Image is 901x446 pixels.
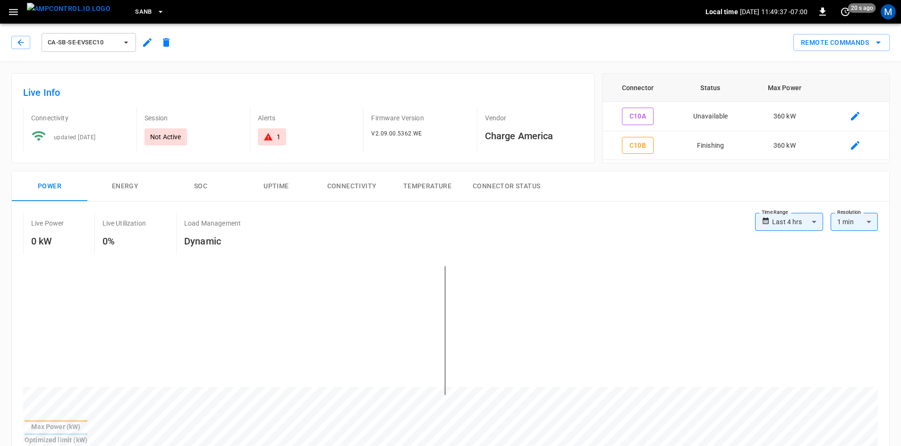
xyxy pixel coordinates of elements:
[838,4,853,19] button: set refresh interval
[673,102,748,131] td: Unavailable
[12,171,87,202] button: Power
[277,132,280,142] div: 1
[603,74,673,102] th: Connector
[371,130,422,137] span: V2.09.00.5362.WE
[31,234,64,249] h6: 0 kW
[772,213,823,231] div: Last 4 hrs
[144,113,242,123] p: Session
[184,219,241,228] p: Load Management
[831,213,878,231] div: 1 min
[848,3,876,13] span: 20 s ago
[762,209,788,216] label: Time Range
[485,128,583,143] h6: Charge America
[748,74,821,102] th: Max Power
[793,34,890,51] div: remote commands options
[258,113,356,123] p: Alerts
[485,113,583,123] p: Vendor
[135,7,152,17] span: SanB
[314,171,390,202] button: Connectivity
[102,219,146,228] p: Live Utilization
[837,209,861,216] label: Resolution
[390,171,465,202] button: Temperature
[131,3,168,21] button: SanB
[673,131,748,160] td: Finishing
[793,34,890,51] button: Remote Commands
[622,108,654,125] button: C10A
[54,134,96,141] span: updated [DATE]
[23,85,583,100] h6: Live Info
[705,7,738,17] p: Local time
[42,33,136,52] button: ca-sb-se-evseC10
[184,234,241,249] h6: Dynamic
[150,132,181,142] p: Not Active
[740,7,807,17] p: [DATE] 11:49:37 -07:00
[881,4,896,19] div: profile-icon
[238,171,314,202] button: Uptime
[31,219,64,228] p: Live Power
[27,3,110,15] img: ampcontrol.io logo
[102,234,146,249] h6: 0%
[48,37,118,48] span: ca-sb-se-evseC10
[87,171,163,202] button: Energy
[622,137,654,154] button: C10B
[748,102,821,131] td: 360 kW
[371,113,469,123] p: Firmware Version
[673,74,748,102] th: Status
[465,171,548,202] button: Connector Status
[748,131,821,160] td: 360 kW
[603,74,889,160] table: connector table
[31,113,129,123] p: Connectivity
[163,171,238,202] button: SOC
